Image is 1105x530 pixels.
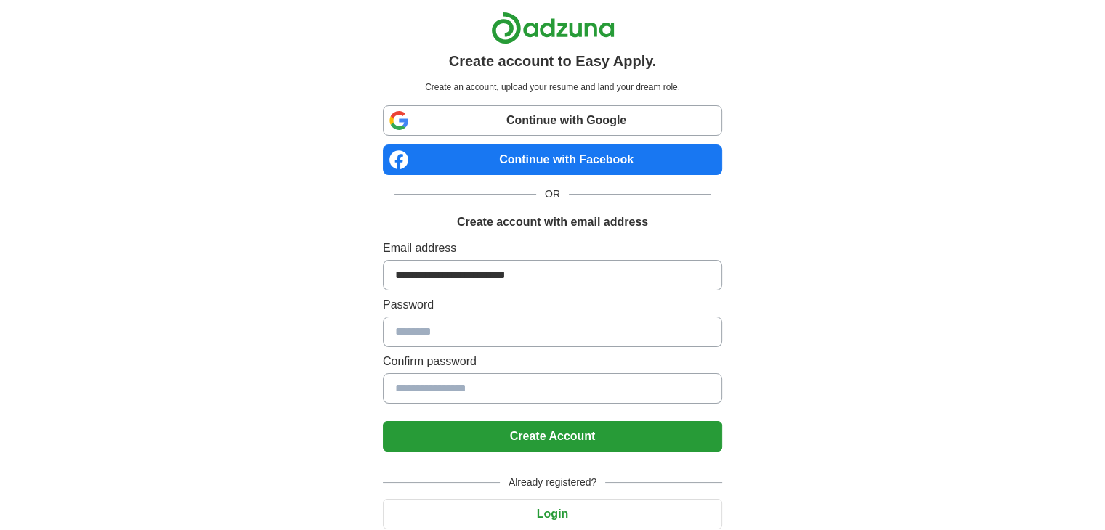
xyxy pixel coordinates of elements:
a: Login [383,507,722,520]
button: Login [383,499,722,529]
p: Create an account, upload your resume and land your dream role. [386,81,719,94]
button: Create Account [383,421,722,452]
h1: Create account with email address [457,213,648,231]
a: Continue with Facebook [383,144,722,175]
span: Already registered? [500,475,605,490]
label: Confirm password [383,353,722,370]
label: Password [383,296,722,314]
h1: Create account to Easy Apply. [449,50,657,72]
label: Email address [383,240,722,257]
img: Adzuna logo [491,12,615,44]
span: OR [536,187,569,202]
a: Continue with Google [383,105,722,136]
